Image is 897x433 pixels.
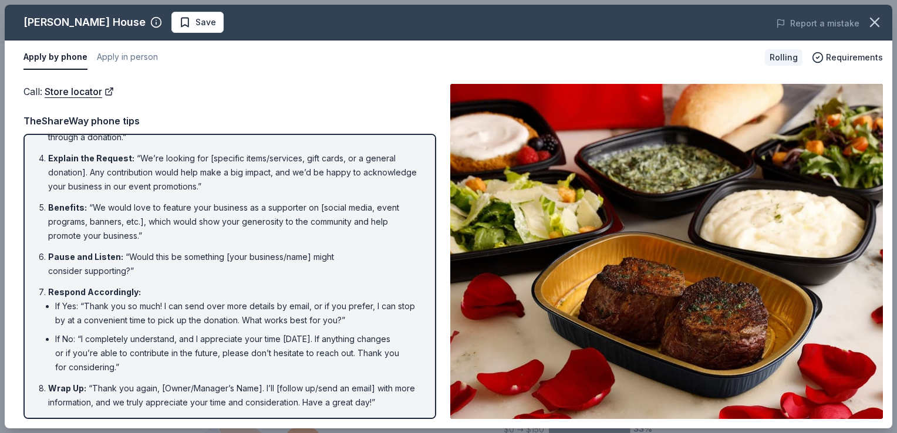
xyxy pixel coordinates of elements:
[48,153,134,163] span: Explain the Request :
[826,50,883,65] span: Requirements
[55,299,419,327] li: If Yes: “Thank you so much! I can send over more details by email, or if you prefer, I can stop b...
[97,45,158,70] button: Apply in person
[48,287,141,297] span: Respond Accordingly :
[812,50,883,65] button: Requirements
[776,16,859,31] button: Report a mistake
[171,12,224,33] button: Save
[23,113,436,128] div: TheShareWay phone tips
[48,383,86,393] span: Wrap Up :
[765,49,802,66] div: Rolling
[48,250,419,278] li: “Would this be something [your business/name] might consider supporting?”
[55,332,419,374] li: If No: “I completely understand, and I appreciate your time [DATE]. If anything changes or if you...
[48,252,123,262] span: Pause and Listen :
[23,45,87,70] button: Apply by phone
[195,15,216,29] span: Save
[23,13,146,32] div: [PERSON_NAME] House
[23,84,436,99] div: Call :
[48,151,419,194] li: “We’re looking for [specific items/services, gift cards, or a general donation]. Any contribution...
[48,202,87,212] span: Benefits :
[45,84,114,99] a: Store locator
[450,84,883,419] img: Image for Ruth's Chris Steak House
[48,381,419,410] li: “Thank you again, [Owner/Manager’s Name]. I’ll [follow up/send an email] with more information, a...
[48,201,419,243] li: “We would love to feature your business as a supporter on [social media, event programs, banners,...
